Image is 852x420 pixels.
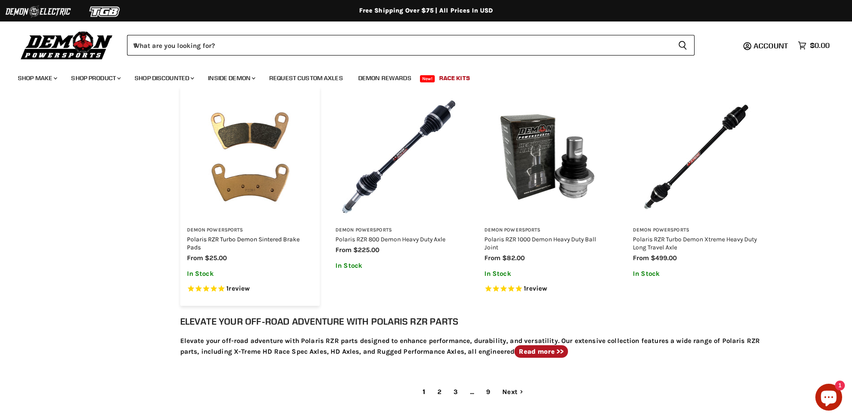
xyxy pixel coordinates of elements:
h3: Demon Powersports [484,227,611,234]
form: Product [127,35,695,56]
a: 3 [449,384,462,400]
a: 9 [481,384,495,400]
img: Polaris RZR 800 Demon Heavy Duty Axle [335,94,462,220]
a: Polaris RZR Turbo Demon Sintered Brake Pads [187,236,300,251]
button: Search [671,35,695,56]
h3: Demon Powersports [335,227,462,234]
p: Elevate your off-road adventure with Polaris RZR parts designed to enhance performance, durabilit... [180,335,766,357]
span: from [187,254,203,262]
a: Polaris RZR 800 Demon Heavy Duty Axle [335,236,445,243]
a: Demon Rewards [352,69,418,87]
img: Demon Electric Logo 2 [4,3,72,20]
a: Race Kits [432,69,477,87]
a: Request Custom Axles [263,69,350,87]
span: $499.00 [651,254,677,262]
inbox-online-store-chat: Shopify online store chat [813,384,845,413]
img: Polaris RZR 1000 Demon Heavy Duty Ball Joint [484,94,611,220]
span: from [335,246,352,254]
span: 1 reviews [226,285,250,293]
a: Shop Discounted [128,69,199,87]
span: 1 reviews [524,285,547,293]
a: Account [750,42,793,50]
h3: Demon Powersports [633,227,759,234]
span: $82.00 [502,254,525,262]
a: Polaris RZR 1000 Demon Heavy Duty Ball Joint [484,236,596,251]
img: Polaris RZR Turbo Demon Sintered Brake Pads [187,94,314,220]
p: In Stock [335,262,462,270]
span: Rated 5.0 out of 5 stars 1 reviews [187,284,314,294]
span: ... [465,384,479,400]
strong: Read more >> [519,347,564,356]
img: Demon Powersports [18,29,116,61]
input: When autocomplete results are available use up and down arrows to review and enter to select [127,35,671,56]
span: review [526,285,547,293]
span: 1 [418,384,430,400]
img: Polaris RZR Turbo Demon Xtreme Heavy Duty Long Travel Axle [633,94,759,220]
span: from [633,254,649,262]
img: TGB Logo 2 [72,3,139,20]
a: $0.00 [793,39,834,52]
p: In Stock [633,270,759,278]
p: In Stock [187,270,314,278]
a: Shop Product [64,69,126,87]
span: review [229,285,250,293]
ul: Main menu [11,65,827,87]
span: from [484,254,500,262]
span: Account [754,41,788,50]
p: In Stock [484,270,611,278]
a: Shop Make [11,69,63,87]
span: Rated 5.0 out of 5 stars 1 reviews [484,284,611,294]
span: $225.00 [353,246,379,254]
div: Free Shipping Over $75 | All Prices In USD [68,7,784,15]
a: 2 [432,384,446,400]
a: Next [497,384,528,400]
a: Inside Demon [201,69,261,87]
span: $0.00 [810,41,830,50]
span: New! [420,75,435,82]
h3: Demon Powersports [187,227,314,234]
a: Polaris RZR Turbo Demon Xtreme Heavy Duty Long Travel Axle [633,236,757,251]
h2: Elevate Your Off-Road Adventure with Polaris RZR Parts [180,314,766,329]
span: $25.00 [205,254,227,262]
